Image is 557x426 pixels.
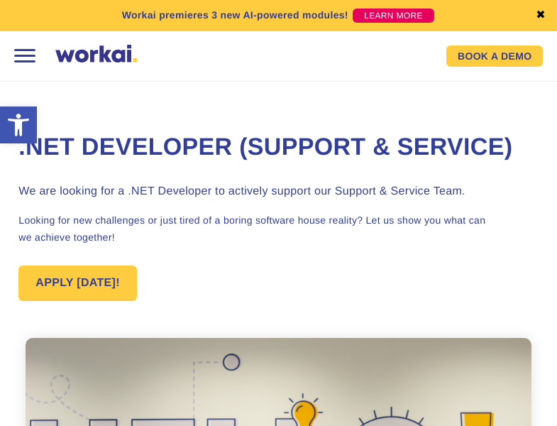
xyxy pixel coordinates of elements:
[18,266,137,301] a: APPLY [DATE]!
[353,9,434,23] a: LEARN MORE
[122,8,348,23] p: Workai premieres 3 new AI-powered modules!
[18,183,538,200] h3: We are looking for a .NET Developer to actively support our Support & Service Team.
[446,45,543,67] a: BOOK A DEMO
[18,212,538,246] p: Looking for new challenges or just tired of a boring software house reality? Let us show you what...
[536,10,546,21] a: ✖
[18,131,538,164] h1: .NET Developer (Support & Service)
